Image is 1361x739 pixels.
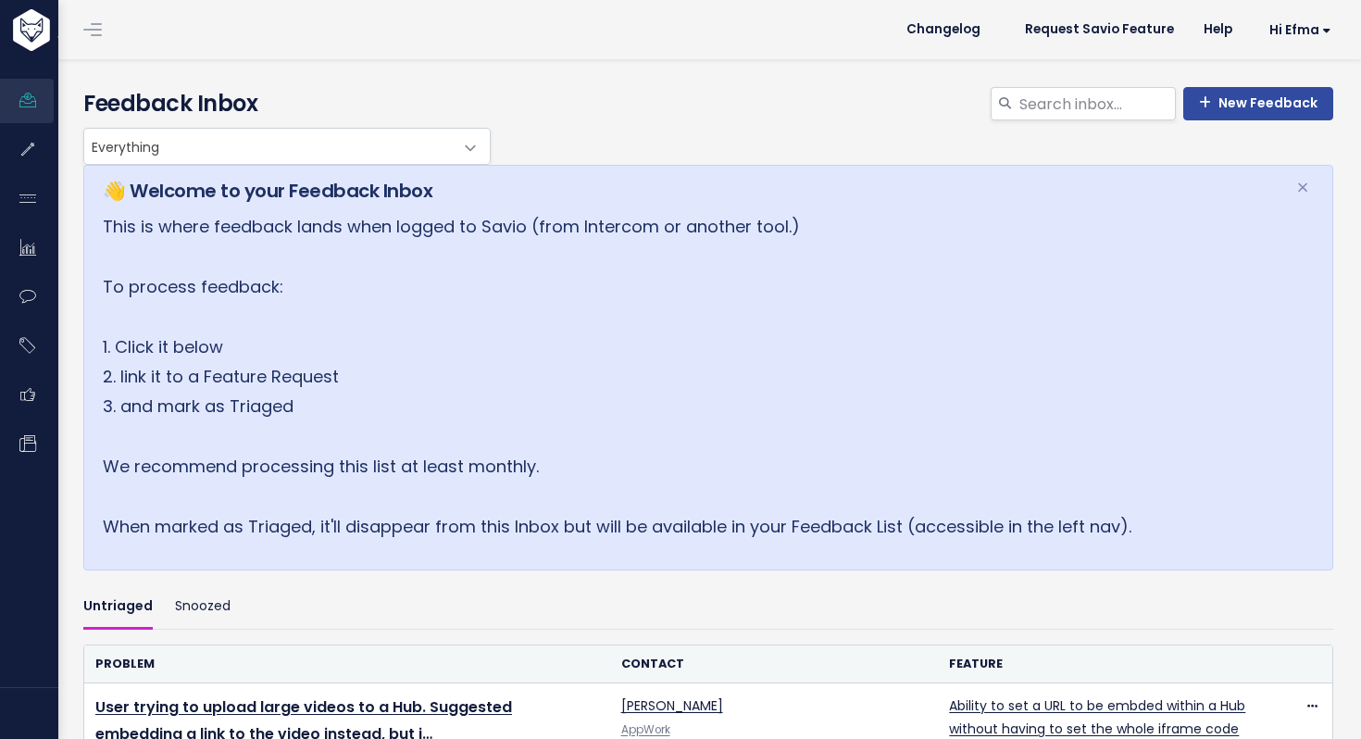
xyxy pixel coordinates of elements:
[621,722,670,737] a: AppWork
[621,696,723,715] a: [PERSON_NAME]
[1269,23,1331,37] span: Hi Efma
[1296,172,1309,203] span: ×
[83,128,491,165] span: Everything
[83,87,1333,120] h4: Feedback Inbox
[949,696,1245,738] a: Ability to set a URL to be embded within a Hub without having to set the whole iframe code
[906,23,980,36] span: Changelog
[610,645,939,683] th: Contact
[83,585,1333,629] ul: Filter feature requests
[1247,16,1346,44] a: Hi Efma
[84,645,610,683] th: Problem
[103,177,1273,205] h5: 👋 Welcome to your Feedback Inbox
[175,585,231,629] a: Snoozed
[1189,16,1247,44] a: Help
[1010,16,1189,44] a: Request Savio Feature
[1018,87,1176,120] input: Search inbox...
[84,129,453,164] span: Everything
[938,645,1267,683] th: Feature
[83,585,153,629] a: Untriaged
[103,212,1273,542] p: This is where feedback lands when logged to Savio (from Intercom or another tool.) To process fee...
[1278,166,1328,210] button: Close
[1183,87,1333,120] a: New Feedback
[8,9,152,51] img: logo-white.9d6f32f41409.svg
